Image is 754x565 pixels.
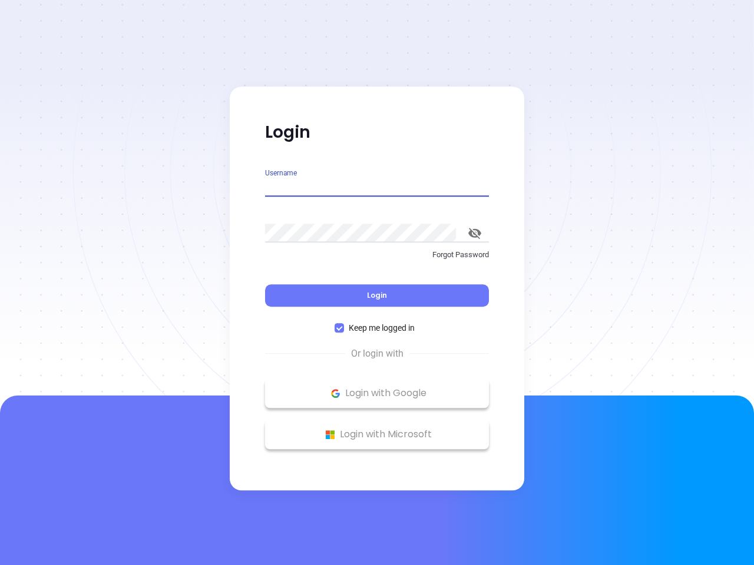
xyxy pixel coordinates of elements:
[265,122,489,143] p: Login
[344,321,419,334] span: Keep me logged in
[345,347,409,361] span: Or login with
[265,249,489,261] p: Forgot Password
[461,219,489,247] button: toggle password visibility
[271,384,483,402] p: Login with Google
[265,420,489,449] button: Microsoft Logo Login with Microsoft
[265,284,489,307] button: Login
[271,426,483,443] p: Login with Microsoft
[265,378,489,408] button: Google Logo Login with Google
[323,427,338,442] img: Microsoft Logo
[367,290,387,300] span: Login
[328,386,343,401] img: Google Logo
[265,169,297,177] label: Username
[265,249,489,270] a: Forgot Password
